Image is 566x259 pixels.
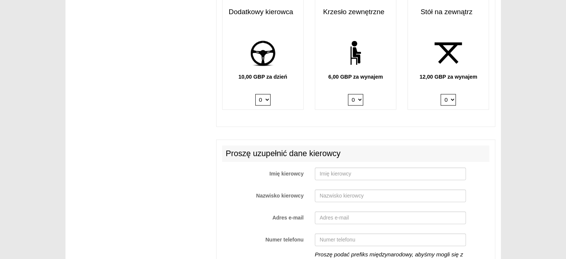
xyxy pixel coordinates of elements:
[243,32,283,73] img: add-driver.png
[419,74,477,80] font: 12,00 GBP za wynajem
[428,32,469,73] img: table.png
[315,233,466,246] input: Numer telefonu
[229,8,293,16] font: Dodatkowy kierowca
[269,171,304,177] font: Imię kierowcy
[315,211,466,224] input: Adres e-mail
[256,193,304,199] font: Nazwisko kierowcy
[226,149,340,158] font: Proszę uzupełnić dane kierowcy
[328,74,383,80] font: 6,00 GBP za wynajem
[265,237,304,243] font: Numer telefonu
[315,189,466,202] input: Nazwisko kierowcy
[239,74,287,80] font: 10,00 GBP za dzień
[323,8,384,16] font: Krzesło zewnętrzne
[420,8,473,16] font: Stół na zewnątrz
[272,215,304,221] font: Adres e-mail
[335,32,376,73] img: chair.png
[315,167,466,180] input: Imię kierowcy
